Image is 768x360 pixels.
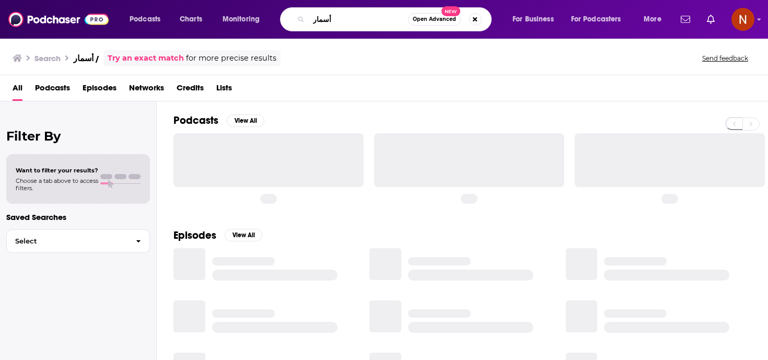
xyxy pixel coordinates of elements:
a: Try an exact match [108,52,184,64]
button: Send feedback [699,54,751,63]
p: Saved Searches [6,212,150,222]
span: For Podcasters [571,12,621,27]
a: Podcasts [35,79,70,101]
h2: Filter By [6,129,150,144]
span: Charts [180,12,202,27]
h3: Search [34,53,61,63]
img: Podchaser - Follow, Share and Rate Podcasts [8,9,109,29]
a: Show notifications dropdown [677,10,694,28]
a: PodcastsView All [173,114,264,127]
a: EpisodesView All [173,229,262,242]
span: More [644,12,661,27]
span: New [441,6,460,16]
span: Want to filter your results? [16,167,98,174]
h2: Podcasts [173,114,218,127]
button: Open AdvancedNew [408,13,461,26]
a: Networks [129,79,164,101]
h3: أسمار / [73,53,99,63]
button: Select [6,229,150,253]
span: Logged in as AdelNBM [731,8,754,31]
button: View All [227,114,264,127]
button: View All [225,229,262,241]
button: open menu [636,11,674,28]
button: open menu [215,11,273,28]
h2: Episodes [173,229,216,242]
input: Search podcasts, credits, & more... [309,11,408,28]
span: Choose a tab above to access filters. [16,177,98,192]
button: open menu [122,11,174,28]
a: Charts [173,11,208,28]
a: Episodes [83,79,117,101]
a: Lists [216,79,232,101]
span: Select [7,238,127,245]
img: User Profile [731,8,754,31]
button: open menu [564,11,636,28]
span: Monitoring [223,12,260,27]
span: Open Advanced [413,17,456,22]
span: for more precise results [186,52,276,64]
span: For Business [513,12,554,27]
span: Podcasts [130,12,160,27]
button: open menu [505,11,567,28]
div: Search podcasts, credits, & more... [290,7,502,31]
button: Show profile menu [731,8,754,31]
a: Show notifications dropdown [703,10,719,28]
a: Credits [177,79,204,101]
a: All [13,79,22,101]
